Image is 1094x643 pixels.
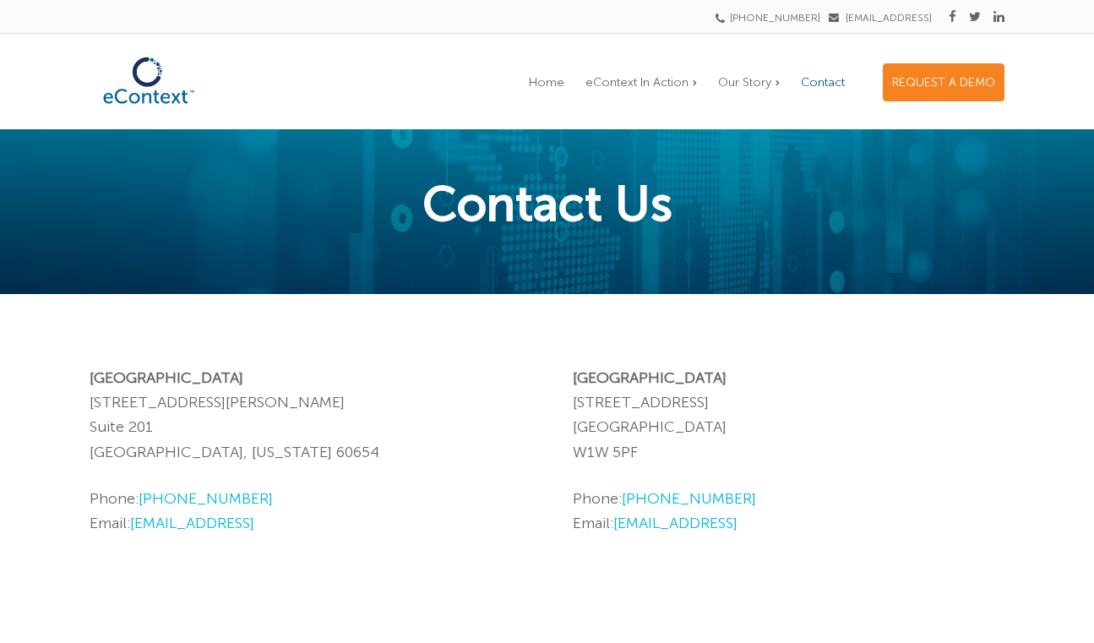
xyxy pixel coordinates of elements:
[892,75,995,90] span: REQUEST A DEMO
[883,63,1004,101] a: REQUEST A DEMO
[949,9,956,25] a: Facebook
[993,9,1004,25] a: Linkedin
[90,48,208,113] img: eContext
[529,75,564,90] span: Home
[613,514,737,532] a: [EMAIL_ADDRESS]
[90,99,208,117] a: eContext
[721,12,820,24] a: [PHONE_NUMBER]
[801,75,845,90] span: Contact
[969,9,981,25] a: Twitter
[792,64,853,101] a: Contact
[90,368,243,387] strong: [GEOGRAPHIC_DATA]
[422,175,672,233] span: Contact Us
[585,75,689,90] span: eContext In Action
[90,487,522,537] p: Phone: Email:
[573,368,727,387] strong: [GEOGRAPHIC_DATA]
[139,489,273,508] a: [PHONE_NUMBER]
[829,12,932,24] a: [EMAIL_ADDRESS]
[90,366,522,465] p: [STREET_ADDRESS][PERSON_NAME] Suite 201 [GEOGRAPHIC_DATA], [US_STATE] 60654
[520,64,573,101] a: Home
[622,489,756,508] a: [PHONE_NUMBER]
[130,514,254,532] a: [EMAIL_ADDRESS]
[718,75,771,90] span: Our Story
[573,487,1005,537] p: Phone: Email:
[573,366,1005,465] p: [STREET_ADDRESS] [GEOGRAPHIC_DATA] W1W 5PF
